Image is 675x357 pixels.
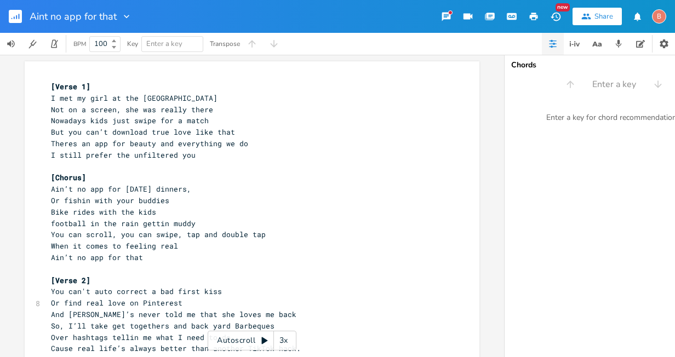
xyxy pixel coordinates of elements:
[208,331,296,350] div: Autoscroll
[51,127,235,137] span: But you can’t download true love like that
[51,82,90,91] span: [Verse 1]
[545,7,567,26] button: New
[51,172,86,182] span: [Chorus]
[592,78,636,91] span: Enter a key
[51,139,248,148] span: Theres an app for beauty and everything we do
[51,150,196,160] span: I still prefer the unfiltered you
[51,241,178,251] span: When it comes to feeling real
[51,309,296,319] span: And [PERSON_NAME]’s never told me that she loves me back
[51,207,156,217] span: Bike rides with the kids
[146,39,182,49] span: Enter a key
[51,332,235,342] span: Over hashtags tellin me what I need to do,
[73,41,86,47] div: BPM
[51,252,143,262] span: Ain’t no app for that
[652,9,666,24] div: bjb3598
[594,11,613,21] div: Share
[51,105,213,114] span: Not on a screen, she was really there
[556,3,570,11] div: New
[51,343,301,353] span: Cause real life’s always better than another TikTok hack.
[30,11,117,21] span: Aint no app for that
[51,321,274,331] span: So, I’ll take get togethers and back yard Barbeques
[51,229,266,239] span: You can scroll, you can swipe, tap and double tap
[51,218,196,228] span: football in the rain gettin muddy
[51,286,222,296] span: You can't auto correct a bad first kiss
[652,4,666,29] button: B
[274,331,294,350] div: 3x
[51,116,209,125] span: Nowadays kids just swipe for a match
[51,195,169,205] span: Or fishin with your buddies
[51,275,90,285] span: [Verse 2]
[210,41,240,47] div: Transpose
[51,298,182,308] span: Or find real love on Pinterest
[51,184,191,194] span: Ain’t no app for [DATE] dinners,
[127,41,138,47] div: Key
[573,8,622,25] button: Share
[51,93,218,103] span: I met my girl at the [GEOGRAPHIC_DATA]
